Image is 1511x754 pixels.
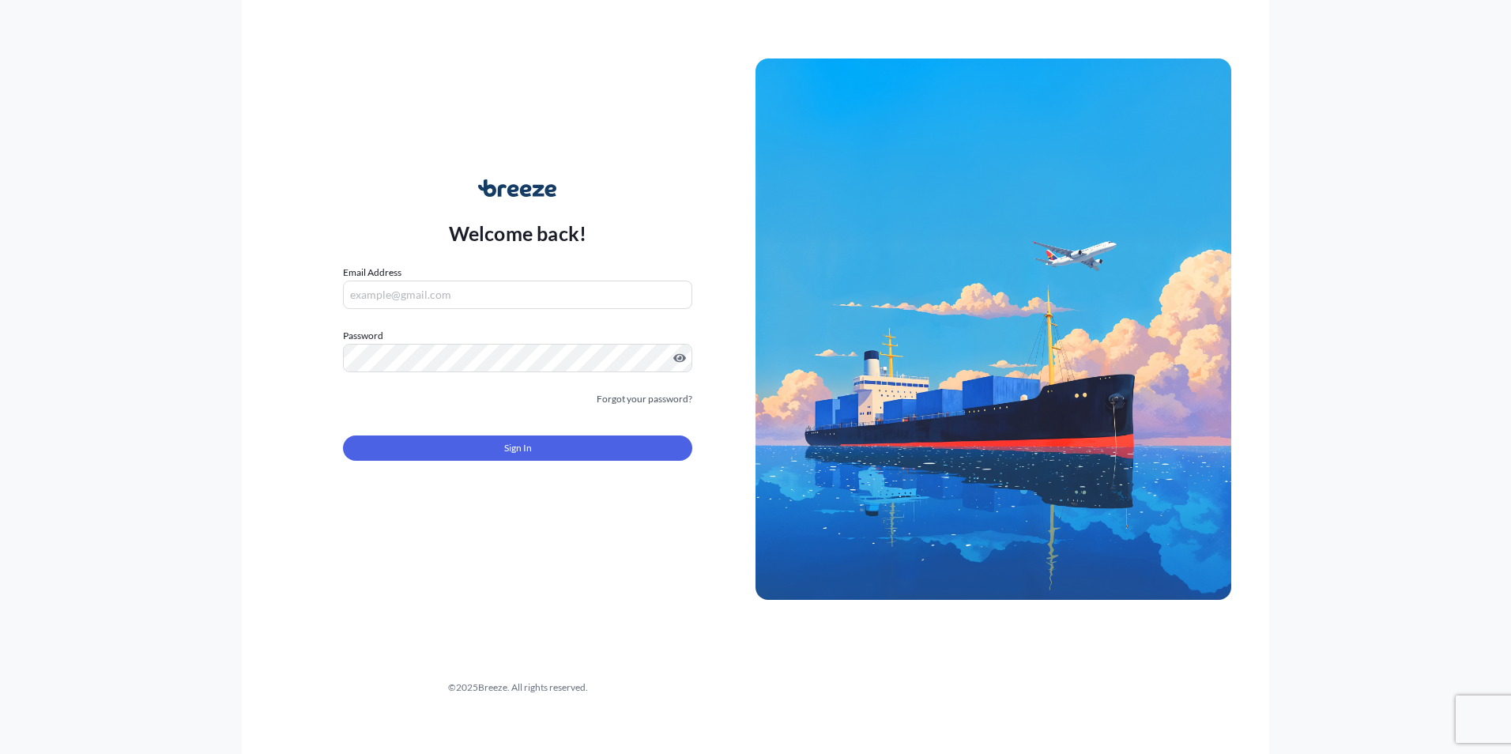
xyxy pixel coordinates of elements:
div: © 2025 Breeze. All rights reserved. [280,680,755,696]
img: Ship illustration [755,58,1231,599]
a: Forgot your password? [597,391,692,407]
span: Sign In [504,440,532,456]
input: example@gmail.com [343,281,692,309]
label: Email Address [343,265,401,281]
p: Welcome back! [449,221,587,246]
button: Sign In [343,435,692,461]
button: Show password [673,352,686,364]
label: Password [343,328,692,344]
